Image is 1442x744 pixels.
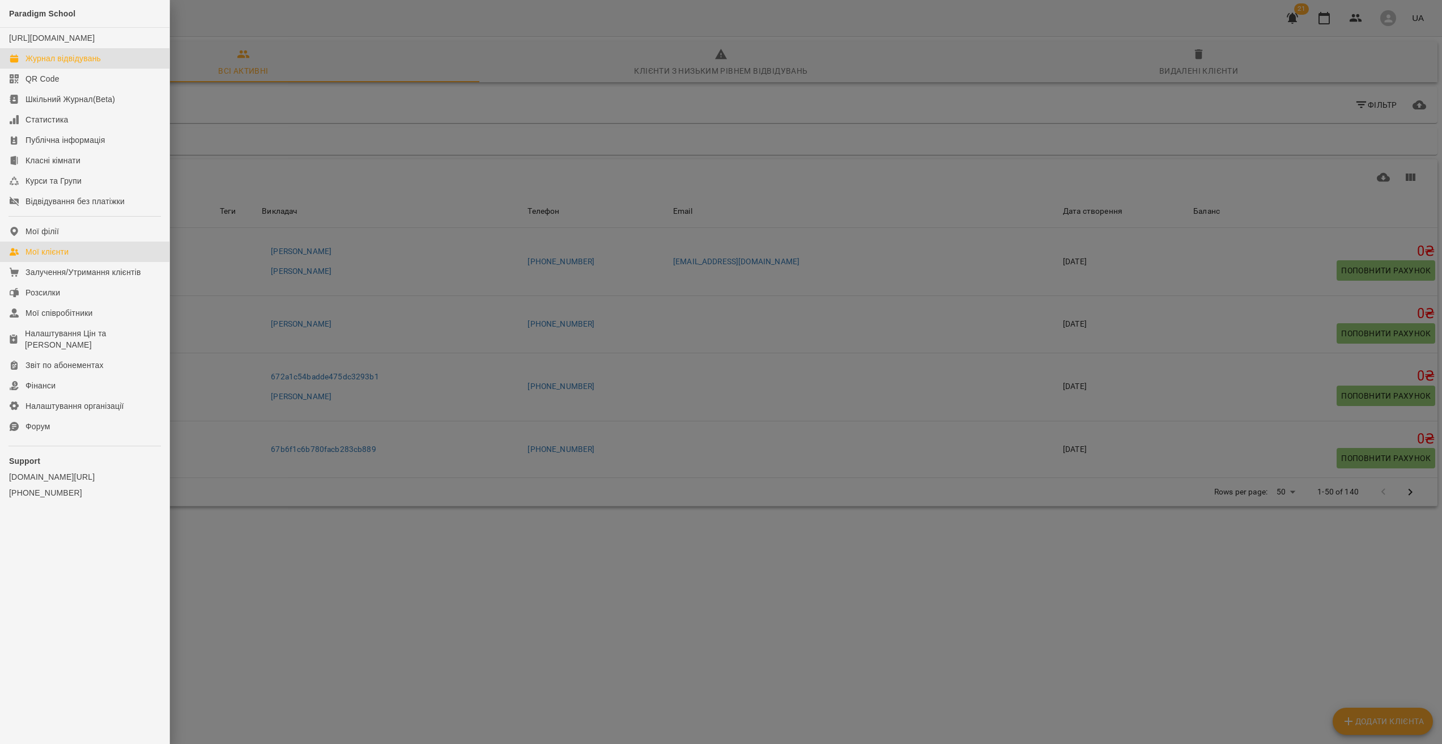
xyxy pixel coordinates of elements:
div: Класні кімнати [25,155,80,166]
a: [DOMAIN_NAME][URL] [9,471,160,483]
div: Розсилки [25,287,60,298]
p: Support [9,455,160,467]
span: Paradigm School [9,9,75,18]
div: Фінанси [25,380,56,391]
div: Мої співробітники [25,307,93,319]
div: Курси та Групи [25,175,82,187]
a: [PHONE_NUMBER] [9,487,160,498]
div: Відвідування без платіжки [25,196,125,207]
div: Форум [25,421,50,432]
div: Звіт по абонементах [25,360,104,371]
div: Статистика [25,114,69,125]
div: Залучення/Утримання клієнтів [25,267,141,278]
div: Журнал відвідувань [25,53,101,64]
div: Мої клієнти [25,246,69,257]
div: Налаштування Цін та [PERSON_NAME] [25,328,160,350]
div: Публічна інформація [25,134,105,146]
div: Налаштування організації [25,400,124,412]
a: [URL][DOMAIN_NAME] [9,33,95,43]
div: Мої філії [25,226,59,237]
div: Шкільний Журнал(Beta) [25,94,115,105]
div: QR Code [25,73,59,84]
